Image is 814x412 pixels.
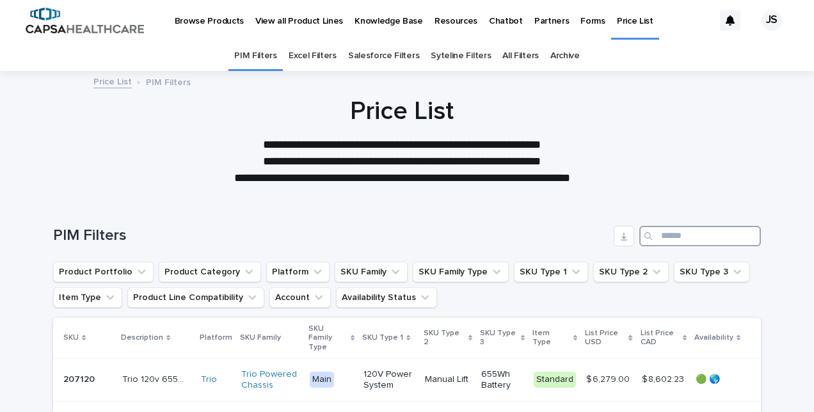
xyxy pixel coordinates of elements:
[88,96,715,127] h1: Price List
[586,372,632,385] p: $ 6,279.00
[431,41,491,71] a: Syteline Filters
[639,226,761,246] input: Search
[122,372,194,385] p: Trio 120v 655Wh MLift
[269,287,331,308] button: Account
[413,262,509,282] button: SKU Family Type
[53,358,762,401] tr: 207120207120 Trio 120v 655Wh MLiftTrio 120v 655Wh MLift Trio Trio Powered Chassis Main120V Power ...
[335,262,408,282] button: SKU Family
[200,331,232,345] p: Platform
[336,287,437,308] button: Availability Status
[550,41,580,71] a: Archive
[424,326,465,350] p: SKU Type 2
[694,331,733,345] p: Availability
[585,326,625,350] p: List Price USD
[481,369,523,391] p: 655Wh Battery
[480,326,517,350] p: SKU Type 3
[240,331,281,345] p: SKU Family
[53,262,154,282] button: Product Portfolio
[641,326,680,350] p: List Price CAD
[241,369,299,391] a: Trio Powered Chassis
[201,374,217,385] a: Trio
[762,10,782,31] div: JS
[159,262,261,282] button: Product Category
[289,41,337,71] a: Excel Filters
[234,41,277,71] a: PIM Filters
[642,372,687,385] p: $ 8,602.23
[26,8,144,33] img: B5p4sRfuTuC72oLToeu7
[308,322,347,354] p: SKU Family Type
[121,331,163,345] p: Description
[63,372,97,385] p: 207120
[362,331,403,345] p: SKU Type 1
[53,287,122,308] button: Item Type
[63,331,79,345] p: SKU
[674,262,749,282] button: SKU Type 3
[363,369,415,391] p: 120V Power System
[127,287,264,308] button: Product Line Compatibility
[93,74,132,88] a: Price List
[425,374,471,385] p: Manual Lift
[593,262,669,282] button: SKU Type 2
[696,374,740,385] p: 🟢 🌎
[502,41,539,71] a: All Filters
[514,262,588,282] button: SKU Type 1
[310,372,334,388] div: Main
[53,226,609,245] h1: PIM Filters
[532,326,570,350] p: Item Type
[266,262,330,282] button: Platform
[534,372,576,388] div: Standard
[146,74,191,88] p: PIM Filters
[348,41,419,71] a: Salesforce Filters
